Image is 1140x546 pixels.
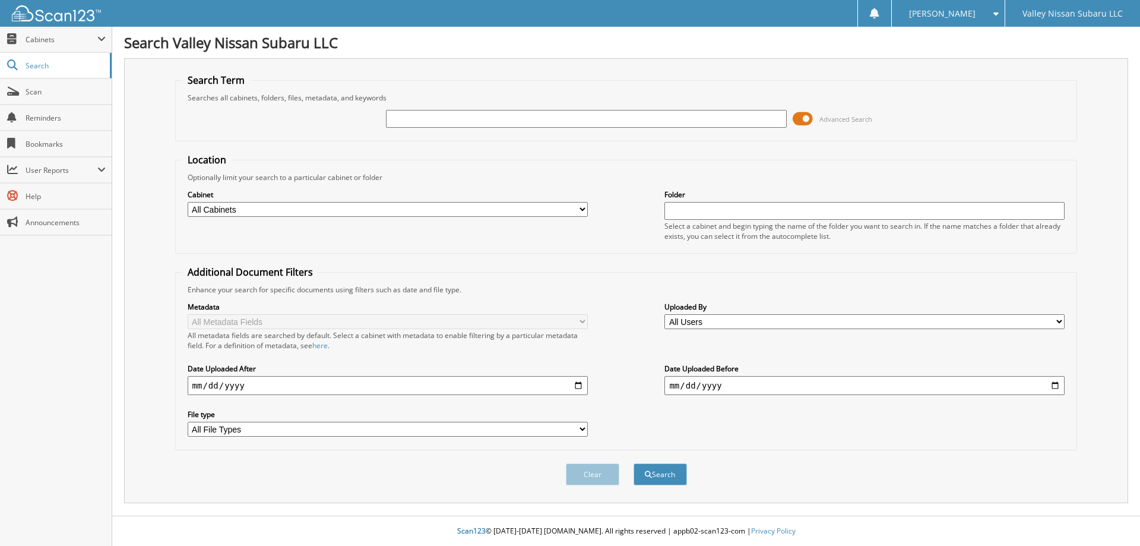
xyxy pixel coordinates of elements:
[188,330,588,351] div: All metadata fields are searched by default. Select a cabinet with metadata to enable filtering b...
[26,34,97,45] span: Cabinets
[188,364,588,374] label: Date Uploaded After
[188,302,588,312] label: Metadata
[188,409,588,419] label: File type
[26,61,104,71] span: Search
[1022,10,1123,17] span: Valley Nissan Subaru LLC
[457,526,486,536] span: Scan123
[26,139,106,149] span: Bookmarks
[182,172,1071,182] div: Optionally limit your search to a particular cabinet or folder
[664,376,1065,395] input: end
[182,153,232,166] legend: Location
[26,217,106,228] span: Announcements
[12,5,101,21] img: scan123-logo-white.svg
[26,191,106,201] span: Help
[124,33,1128,52] h1: Search Valley Nissan Subaru LLC
[182,266,319,279] legend: Additional Document Filters
[26,165,97,175] span: User Reports
[909,10,976,17] span: [PERSON_NAME]
[26,87,106,97] span: Scan
[634,463,687,485] button: Search
[664,190,1065,200] label: Folder
[664,221,1065,241] div: Select a cabinet and begin typing the name of the folder you want to search in. If the name match...
[188,376,588,395] input: start
[566,463,619,485] button: Clear
[664,364,1065,374] label: Date Uploaded Before
[664,302,1065,312] label: Uploaded By
[182,93,1071,103] div: Searches all cabinets, folders, files, metadata, and keywords
[188,190,588,200] label: Cabinet
[312,340,328,351] a: here
[182,285,1071,295] div: Enhance your search for specific documents using filters such as date and file type.
[819,115,872,124] span: Advanced Search
[751,526,796,536] a: Privacy Policy
[112,517,1140,546] div: © [DATE]-[DATE] [DOMAIN_NAME]. All rights reserved | appb02-scan123-com |
[26,113,106,123] span: Reminders
[182,74,251,87] legend: Search Term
